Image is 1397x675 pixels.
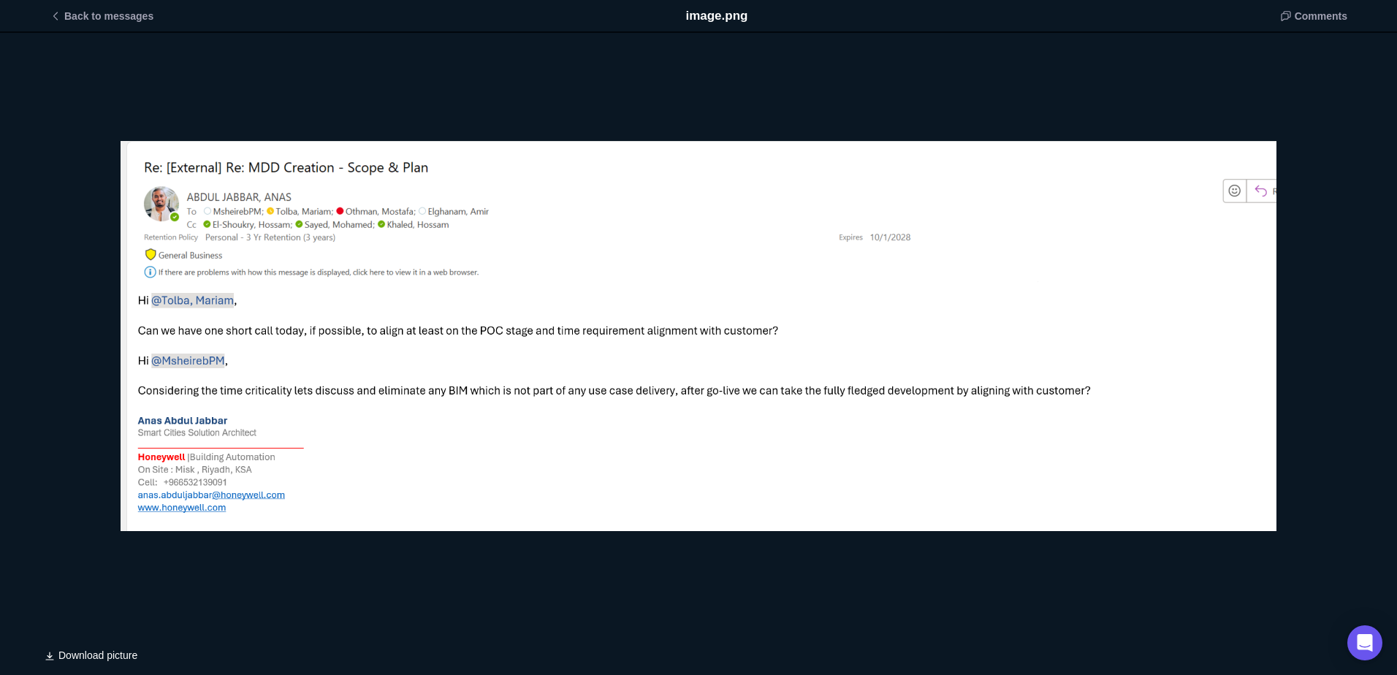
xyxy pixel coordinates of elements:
span: Back to messages [64,9,153,23]
span: Comments [1274,6,1353,26]
span: Back to messages [44,6,159,26]
a: Download picture [44,646,137,666]
div: Open Intercom Messenger [1347,625,1382,660]
span: Comments [1295,9,1347,23]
